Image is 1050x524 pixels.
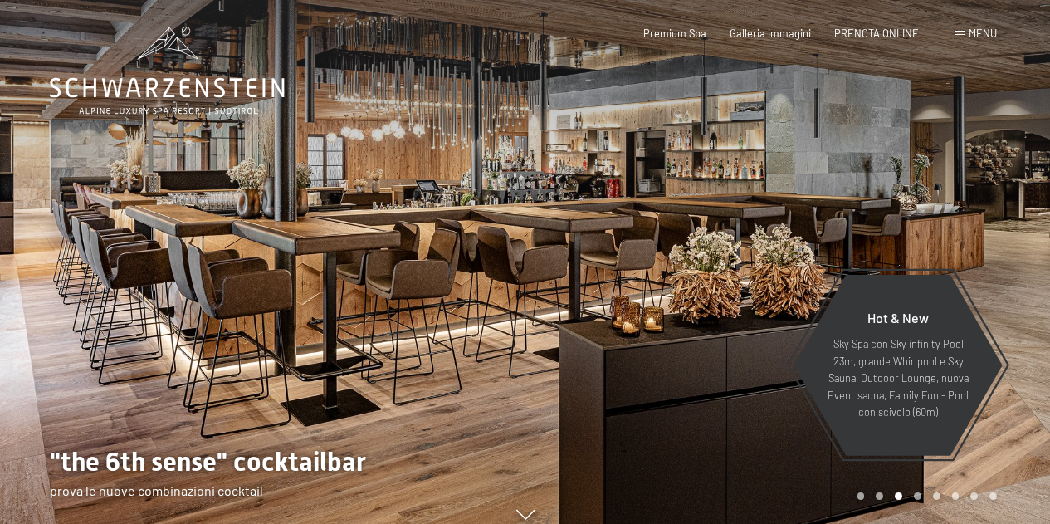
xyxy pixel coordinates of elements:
a: Premium Spa [643,27,706,40]
div: Carousel Page 5 [933,492,940,500]
div: Carousel Page 6 [952,492,960,500]
span: Hot & New [867,310,929,326]
div: Carousel Page 1 [857,492,865,500]
div: Carousel Page 7 [970,492,978,500]
a: Hot & New Sky Spa con Sky infinity Pool 23m, grande Whirlpool e Sky Sauna, Outdoor Lounge, nuova ... [793,274,1004,457]
div: Carousel Page 2 [876,492,883,500]
div: Carousel Pagination [852,492,997,500]
a: PRENOTA ONLINE [834,27,919,40]
p: Sky Spa con Sky infinity Pool 23m, grande Whirlpool e Sky Sauna, Outdoor Lounge, nuova Event saun... [826,335,970,420]
div: Carousel Page 4 [914,492,921,500]
span: Menu [969,27,997,40]
div: Carousel Page 8 [989,492,997,500]
a: Galleria immagini [730,27,811,40]
div: Carousel Page 3 (Current Slide) [895,492,902,500]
